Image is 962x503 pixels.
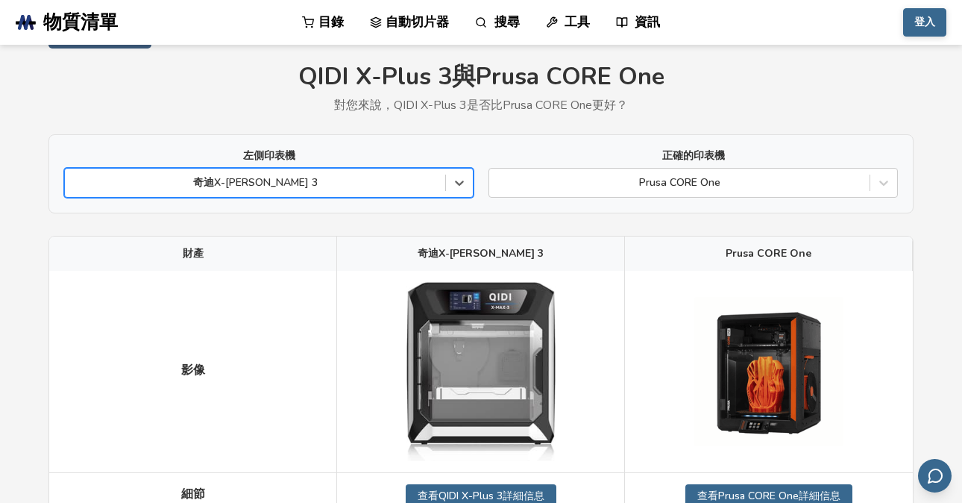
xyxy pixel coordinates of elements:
font: Prusa CORE One [718,489,799,503]
font: 物質清單 [43,10,118,35]
font: 搜尋 [494,13,520,31]
img: Prusa CORE One [694,297,843,446]
font: 是否 [467,97,491,113]
font: 對您來說，QIDI X-Plus 3 [334,97,467,113]
button: 透過電子郵件發送回饋 [918,459,952,493]
font: ？ [616,97,628,113]
font: Prusa CORE One [476,60,664,93]
font: 查看 [418,489,438,503]
font: QIDI X-Plus 3 [298,60,452,93]
button: 登入 [903,8,946,37]
font: 登入 [914,15,935,29]
font: 比 [491,97,503,113]
font: 正確的印表機 [662,149,725,163]
font: 左側印表機 [243,149,295,163]
font: Prusa CORE One更好 [503,97,616,113]
font: 目錄 [318,13,344,31]
font: 與 [452,60,476,93]
font: 詳細信息 [799,489,840,503]
input: Prusa CORE One [497,177,500,189]
font: 查看 [697,489,718,503]
font: 工具 [565,13,590,31]
font: Prusa CORE One [726,246,811,260]
img: QIDI X-Max 3 [406,282,556,460]
font: 自動切片器 [386,13,449,31]
font: 影像 [181,362,205,378]
font: 財產 [183,246,204,260]
font: QIDI X-Plus 3 [438,489,503,503]
font: 資訊 [635,13,660,31]
font: 詳細信息 [503,489,544,503]
font: 細節 [181,486,205,502]
font: 奇迪X-[PERSON_NAME] 3 [418,246,544,260]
